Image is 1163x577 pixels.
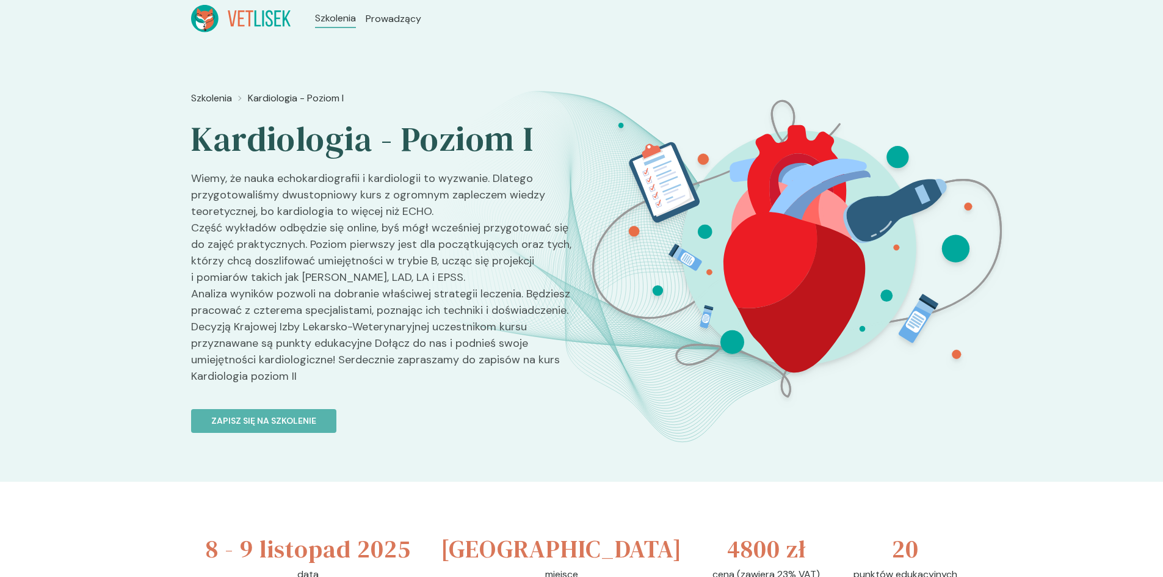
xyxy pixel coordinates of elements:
[248,91,344,106] a: Kardiologia - Poziom I
[441,531,682,567] h3: [GEOGRAPHIC_DATA]
[191,91,232,106] a: Szkolenia
[191,394,572,433] a: Zapisz się na szkolenie
[191,118,572,161] h2: Kardiologia - Poziom I
[366,12,421,26] a: Prowadzący
[211,415,316,427] p: Zapisz się na szkolenie
[191,409,336,433] button: Zapisz się na szkolenie
[580,86,1013,412] img: ZpbGfB5LeNNTxNm2_KardioI_BT.svg
[191,170,572,394] p: Wiemy, że nauka echokardiografii i kardiologii to wyzwanie. Dlatego przygotowaliśmy dwustopniowy ...
[315,11,356,26] a: Szkolenia
[206,531,411,567] h3: 8 - 9 listopad 2025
